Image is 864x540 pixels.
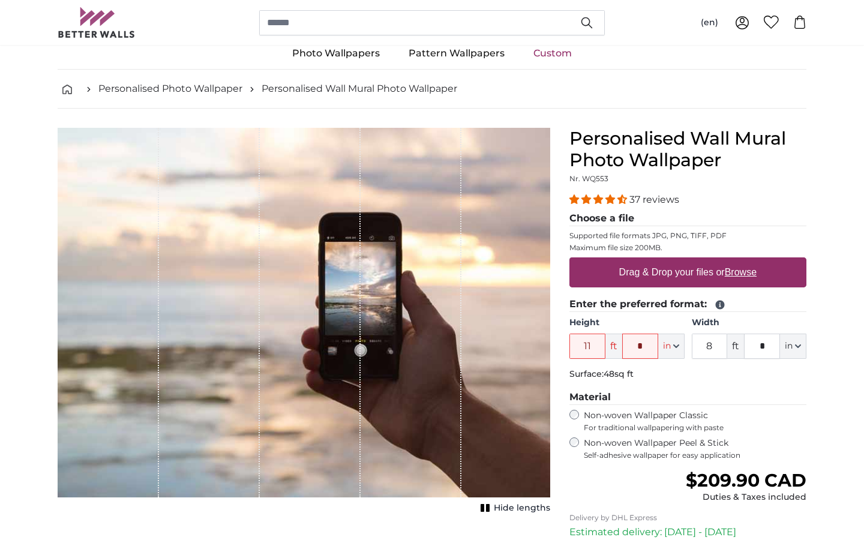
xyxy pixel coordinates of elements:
span: 37 reviews [629,194,679,205]
button: in [658,334,685,359]
a: Photo Wallpapers [278,38,394,69]
a: Custom [519,38,586,69]
span: Hide lengths [494,502,550,514]
span: in [663,340,671,352]
p: Supported file formats JPG, PNG, TIFF, PDF [569,231,806,241]
label: Drag & Drop your files or [614,260,761,284]
label: Non-woven Wallpaper Peel & Stick [584,437,806,460]
span: ft [727,334,744,359]
span: Nr. WQ553 [569,174,608,183]
button: Hide lengths [477,500,550,517]
span: ft [605,334,622,359]
a: Pattern Wallpapers [394,38,519,69]
label: Height [569,317,684,329]
a: Personalised Wall Mural Photo Wallpaper [262,82,457,96]
p: Surface: [569,368,806,380]
a: Personalised Photo Wallpaper [98,82,242,96]
u: Browse [725,267,757,277]
p: Delivery by DHL Express [569,513,806,523]
legend: Material [569,390,806,405]
h1: Personalised Wall Mural Photo Wallpaper [569,128,806,171]
span: For traditional wallpapering with paste [584,423,806,433]
button: (en) [691,12,728,34]
span: $209.90 CAD [686,469,806,491]
button: in [780,334,806,359]
label: Non-woven Wallpaper Classic [584,410,806,433]
legend: Enter the preferred format: [569,297,806,312]
span: in [785,340,793,352]
label: Width [692,317,806,329]
span: Self-adhesive wallpaper for easy application [584,451,806,460]
img: Betterwalls [58,7,136,38]
p: Estimated delivery: [DATE] - [DATE] [569,525,806,539]
div: Duties & Taxes included [686,491,806,503]
p: Maximum file size 200MB. [569,243,806,253]
nav: breadcrumbs [58,70,806,109]
span: 4.32 stars [569,194,629,205]
legend: Choose a file [569,211,806,226]
div: 1 of 1 [58,128,550,517]
span: 48sq ft [604,368,634,379]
